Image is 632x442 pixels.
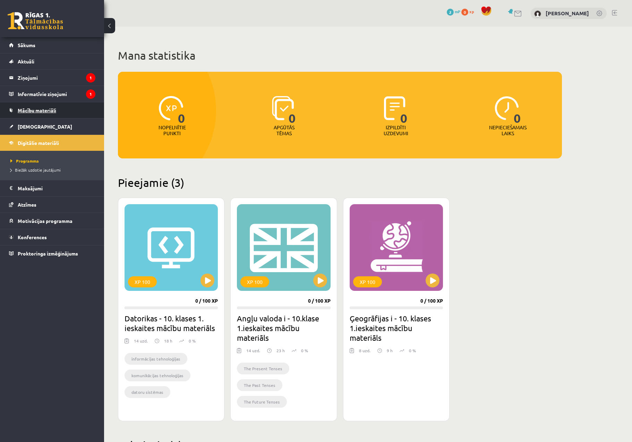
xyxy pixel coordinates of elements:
[9,70,95,86] a: Ziņojumi1
[469,9,474,14] span: xp
[9,37,95,53] a: Sākums
[164,338,172,344] p: 18 h
[118,176,562,189] h2: Pieejamie (3)
[8,12,63,29] a: Rīgas 1. Tālmācības vidusskola
[237,313,330,343] h2: Angļu valoda i - 10.klase 1.ieskaites mācību materiāls
[276,347,285,354] p: 23 h
[461,9,477,14] a: 0 xp
[9,180,95,196] a: Maksājumi
[382,124,409,136] p: Izpildīti uzdevumi
[240,276,269,287] div: XP 100
[9,86,95,102] a: Informatīvie ziņojumi1
[10,158,39,164] span: Programma
[447,9,460,14] a: 2 mP
[18,123,72,130] span: [DEMOGRAPHIC_DATA]
[86,73,95,83] i: 1
[289,96,296,124] span: 0
[18,234,47,240] span: Konferences
[125,313,218,333] h2: Datorikas - 10. klases 1. ieskaites mācību materiāls
[9,229,95,245] a: Konferences
[134,338,148,348] div: 14 uzd.
[18,70,95,86] legend: Ziņojumi
[18,250,78,257] span: Proktoringa izmēģinājums
[400,96,408,124] span: 0
[86,89,95,99] i: 1
[125,353,187,365] li: informācijas tehnoloģijas
[159,96,183,120] img: icon-xp-0682a9bc20223a9ccc6f5883a126b849a74cddfe5390d2b41b4391c66f2066e7.svg
[18,42,35,48] span: Sākums
[237,396,287,408] li: The Future Tenses
[128,276,157,287] div: XP 100
[350,313,443,343] h2: Ģeogrāfijas i - 10. klases 1.ieskaites mācību materiāls
[409,347,416,354] p: 0 %
[18,218,72,224] span: Motivācijas programma
[246,347,260,358] div: 14 uzd.
[178,96,185,124] span: 0
[18,140,59,146] span: Digitālie materiāli
[489,124,527,136] p: Nepieciešamais laiks
[9,135,95,151] a: Digitālie materiāli
[271,124,298,136] p: Apgūtās tēmas
[9,197,95,213] a: Atzīmes
[237,379,282,391] li: The Past Tenses
[301,347,308,354] p: 0 %
[9,53,95,69] a: Aktuāli
[118,49,562,62] h1: Mana statistika
[353,276,382,287] div: XP 100
[272,96,294,120] img: icon-learned-topics-4a711ccc23c960034f471b6e78daf4a3bad4a20eaf4de84257b87e66633f6470.svg
[10,158,97,164] a: Programma
[159,124,186,136] p: Nopelnītie punkti
[10,167,97,173] a: Biežāk uzdotie jautājumi
[125,386,170,398] li: datoru sistēmas
[189,338,196,344] p: 0 %
[18,86,95,102] legend: Informatīvie ziņojumi
[125,370,190,381] li: komunikācijas tehnoloģijas
[384,96,405,120] img: icon-completed-tasks-ad58ae20a441b2904462921112bc710f1caf180af7a3daa7317a5a94f2d26646.svg
[18,201,36,208] span: Atzīmes
[18,107,56,113] span: Mācību materiāli
[359,347,370,358] div: 8 uzd.
[9,245,95,261] a: Proktoringa izmēģinājums
[447,9,454,16] span: 2
[461,9,468,16] span: 0
[534,10,541,17] img: Beatrise Alviķe
[9,102,95,118] a: Mācību materiāli
[18,58,34,64] span: Aktuāli
[514,96,521,124] span: 0
[495,96,519,120] img: icon-clock-7be60019b62300814b6bd22b8e044499b485619524d84068768e800edab66f18.svg
[455,9,460,14] span: mP
[9,119,95,135] a: [DEMOGRAPHIC_DATA]
[9,213,95,229] a: Motivācijas programma
[18,180,95,196] legend: Maksājumi
[237,363,289,374] li: The Present Tenses
[546,10,589,17] a: [PERSON_NAME]
[387,347,393,354] p: 9 h
[10,167,61,173] span: Biežāk uzdotie jautājumi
